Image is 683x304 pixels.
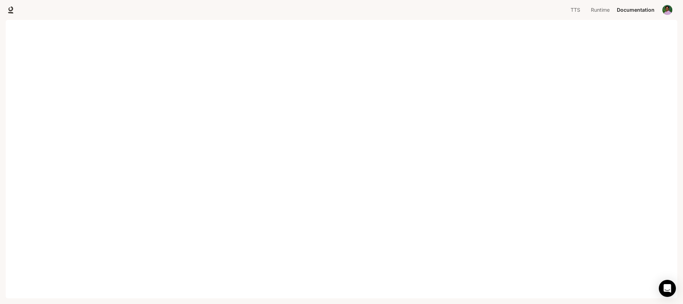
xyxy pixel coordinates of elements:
[6,20,677,304] iframe: Documentation
[617,6,655,15] span: Documentation
[571,6,580,15] span: TTS
[587,3,613,17] a: Runtime
[614,3,657,17] a: Documentation
[659,280,676,297] div: Open Intercom Messenger
[564,3,587,17] a: TTS
[660,3,674,17] button: User avatar
[662,5,672,15] img: User avatar
[591,6,610,15] span: Runtime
